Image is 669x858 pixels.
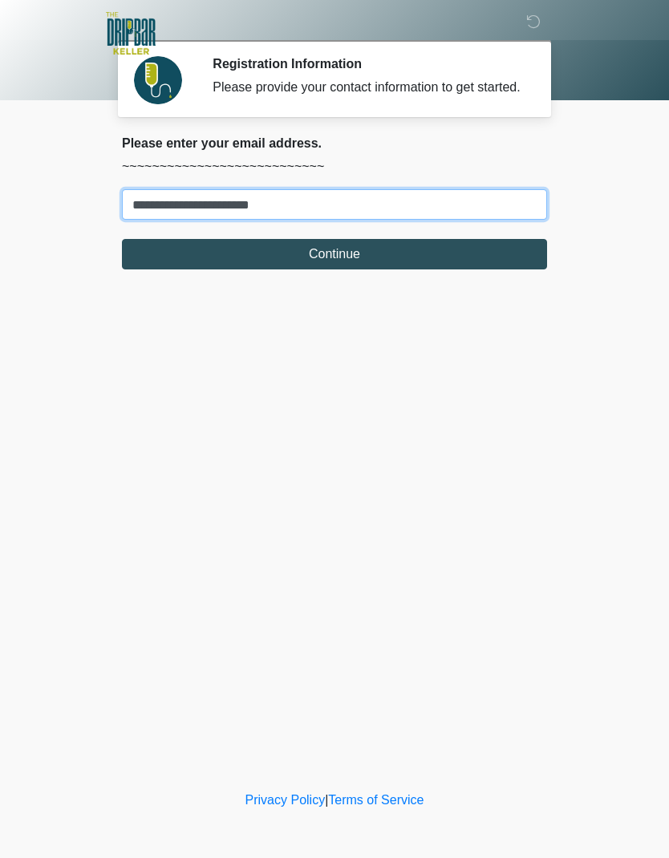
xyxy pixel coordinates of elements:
a: Privacy Policy [245,793,326,807]
div: Please provide your contact information to get started. [213,78,523,97]
img: The DRIPBaR - Keller Logo [106,12,156,55]
img: Agent Avatar [134,56,182,104]
button: Continue [122,239,547,269]
h2: Please enter your email address. [122,136,547,151]
a: | [325,793,328,807]
p: ~~~~~~~~~~~~~~~~~~~~~~~~~~~ [122,157,547,176]
a: Terms of Service [328,793,424,807]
